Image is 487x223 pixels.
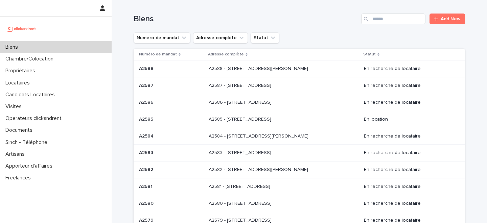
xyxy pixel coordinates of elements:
tr: A2585A2585 A2585 - [STREET_ADDRESS]A2585 - [STREET_ADDRESS] En location [134,111,465,128]
img: UCB0brd3T0yccxBKYDjQ [5,22,38,35]
p: Candidats Locataires [3,92,60,98]
p: A2588 [139,65,155,72]
p: Numéro de mandat [139,51,177,58]
tr: A2580A2580 A2580 - [STREET_ADDRESS]A2580 - [STREET_ADDRESS] En recherche de locataire [134,195,465,212]
p: En recherche de locataire [364,201,454,206]
p: En recherche de locataire [364,167,454,173]
p: En recherche de locataire [364,83,454,89]
p: A2583 [139,149,155,156]
span: Add New [441,17,461,21]
tr: A2587A2587 A2587 - [STREET_ADDRESS]A2587 - [STREET_ADDRESS] En recherche de locataire [134,77,465,94]
p: En recherche de locataire [364,66,454,72]
p: A2586 - [STREET_ADDRESS] [209,98,273,105]
tr: A2588A2588 A2588 - [STREET_ADDRESS][PERSON_NAME]A2588 - [STREET_ADDRESS][PERSON_NAME] En recherch... [134,60,465,77]
p: A2585 [139,115,155,122]
p: A2587 - [STREET_ADDRESS] [209,81,273,89]
p: A2588 - [STREET_ADDRESS][PERSON_NAME] [209,65,309,72]
p: A2582 - 12 avenue Charles VII, Saint-Maur-des-Fossés 94100 [209,166,309,173]
p: Artisans [3,151,30,157]
p: Adresse complète [208,51,244,58]
input: Search [361,14,425,24]
p: A2582 [139,166,155,173]
p: En recherche de locataire [364,133,454,139]
p: En recherche de locataire [364,184,454,190]
p: A2584 [139,132,155,139]
p: A2580 [139,199,155,206]
button: Numéro de mandat [134,32,190,43]
p: En recherche de locataire [364,150,454,156]
p: Operateurs clickandrent [3,115,67,122]
p: Apporteur d'affaires [3,163,58,169]
p: A2584 - 79 Avenue du Général de Gaulle, Champigny sur Marne 94500 [209,132,310,139]
p: Biens [3,44,23,50]
p: A2586 [139,98,155,105]
p: Sinch - Téléphone [3,139,53,146]
tr: A2581A2581 A2581 - [STREET_ADDRESS]A2581 - [STREET_ADDRESS] En recherche de locataire [134,178,465,195]
p: A2583 - 79 Avenue du Général de Gaulle, Champigny sur Marne 94500 [209,149,273,156]
p: Statut [363,51,376,58]
button: Statut [251,32,279,43]
h1: Biens [134,14,358,24]
p: En location [364,117,454,122]
tr: A2583A2583 A2583 - [STREET_ADDRESS]A2583 - [STREET_ADDRESS] En recherche de locataire [134,145,465,162]
button: Adresse complète [193,32,248,43]
p: Chambre/Colocation [3,56,59,62]
p: A2580 - [STREET_ADDRESS] [209,199,273,206]
tr: A2582A2582 A2582 - [STREET_ADDRESS][PERSON_NAME]A2582 - [STREET_ADDRESS][PERSON_NAME] En recherch... [134,162,465,178]
p: Documents [3,127,38,133]
p: Freelances [3,175,36,181]
p: A2585 - [STREET_ADDRESS] [209,115,273,122]
p: A2581 - [STREET_ADDRESS] [209,182,272,190]
p: Visites [3,103,27,110]
p: En recherche de locataire [364,100,454,105]
a: Add New [430,14,465,24]
tr: A2584A2584 A2584 - [STREET_ADDRESS][PERSON_NAME]A2584 - [STREET_ADDRESS][PERSON_NAME] En recherch... [134,128,465,145]
p: A2587 [139,81,155,89]
p: Locataires [3,80,35,86]
p: Propriétaires [3,68,41,74]
p: A2581 [139,182,154,190]
tr: A2586A2586 A2586 - [STREET_ADDRESS]A2586 - [STREET_ADDRESS] En recherche de locataire [134,94,465,111]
